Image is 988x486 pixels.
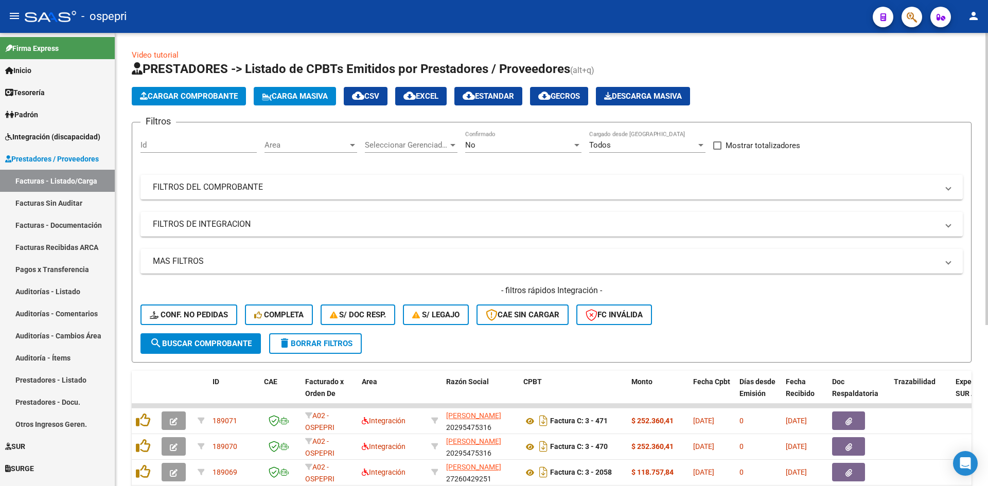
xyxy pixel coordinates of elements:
span: Facturado x Orden De [305,377,344,398]
span: Firma Express [5,43,59,54]
span: [DATE] [786,417,807,425]
i: Descargar documento [537,464,550,480]
span: PRESTADORES -> Listado de CPBTs Emitidos por Prestadores / Proveedores [132,62,570,76]
h3: Filtros [140,114,176,129]
datatable-header-cell: Días desde Emisión [735,371,782,416]
mat-expansion-panel-header: FILTROS DEL COMPROBANTE [140,175,963,200]
datatable-header-cell: Doc Respaldatoria [828,371,890,416]
span: Mostrar totalizadores [726,139,800,152]
i: Descargar documento [537,412,550,429]
mat-icon: delete [278,337,291,349]
datatable-header-cell: Area [358,371,427,416]
strong: $ 118.757,84 [631,468,674,476]
span: CSV [352,92,379,101]
span: Carga Masiva [262,92,328,101]
span: Area [362,377,377,386]
strong: $ 252.360,41 [631,442,674,451]
span: A02 - OSPEPRI [305,437,334,457]
span: Buscar Comprobante [150,339,252,348]
mat-panel-title: FILTROS DE INTEGRACION [153,219,938,230]
span: - ospepri [81,5,127,28]
span: Trazabilidad [894,377,936,386]
mat-icon: person [967,10,980,22]
span: SURGE [5,463,34,474]
mat-panel-title: FILTROS DEL COMPROBANTE [153,182,938,193]
span: Descarga Masiva [604,92,682,101]
span: FC Inválida [586,310,643,319]
button: S/ legajo [403,304,469,325]
div: 27260429251 [446,461,515,483]
span: 189069 [213,468,237,476]
span: Integración [362,442,405,451]
datatable-header-cell: Fecha Recibido [782,371,828,416]
button: FC Inválida [576,304,652,325]
span: 0 [739,442,744,451]
span: ID [213,377,219,386]
span: Gecros [538,92,580,101]
app-download-masive: Descarga masiva de comprobantes (adjuntos) [596,87,690,105]
button: Gecros [530,87,588,105]
div: 20295475316 [446,410,515,431]
span: SUR [5,441,25,452]
button: Carga Masiva [254,87,336,105]
span: 0 [739,417,744,425]
span: Completa [254,310,304,319]
i: Descargar documento [537,438,550,455]
button: Descarga Masiva [596,87,690,105]
button: Cargar Comprobante [132,87,246,105]
div: Open Intercom Messenger [953,451,978,476]
span: Conf. no pedidas [150,310,228,319]
div: 20295475316 [446,436,515,457]
button: CSV [344,87,387,105]
span: Razón Social [446,377,489,386]
span: 0 [739,468,744,476]
button: Borrar Filtros [269,333,362,354]
mat-expansion-panel-header: MAS FILTROS [140,249,963,274]
span: Tesorería [5,87,45,98]
a: Video tutorial [132,50,179,60]
strong: Factura C: 3 - 470 [550,443,608,451]
span: Borrar Filtros [278,339,352,348]
span: Doc Respaldatoria [832,377,878,398]
span: (alt+q) [570,65,594,75]
strong: Factura C: 3 - 471 [550,417,608,425]
span: 189071 [213,417,237,425]
datatable-header-cell: Monto [627,371,689,416]
span: Prestadores / Proveedores [5,153,99,165]
span: Integración [362,468,405,476]
button: Buscar Comprobante [140,333,261,354]
mat-icon: cloud_download [463,89,475,102]
span: [PERSON_NAME] [446,437,501,445]
span: [DATE] [693,442,714,451]
span: [DATE] [693,468,714,476]
mat-icon: cloud_download [352,89,364,102]
datatable-header-cell: Razón Social [442,371,519,416]
span: CPBT [523,377,542,386]
button: Conf. no pedidas [140,304,237,325]
span: Area [264,140,348,150]
button: S/ Doc Resp. [321,304,396,325]
span: Seleccionar Gerenciador [365,140,448,150]
span: Integración [362,417,405,425]
span: S/ legajo [412,310,460,319]
span: [PERSON_NAME] [446,463,501,471]
span: [DATE] [786,442,807,451]
datatable-header-cell: CPBT [519,371,627,416]
span: CAE [264,377,277,386]
button: Completa [245,304,313,325]
mat-icon: cloud_download [538,89,551,102]
datatable-header-cell: Trazabilidad [890,371,951,416]
datatable-header-cell: Facturado x Orden De [301,371,358,416]
datatable-header-cell: Fecha Cpbt [689,371,735,416]
h4: - filtros rápidos Integración - [140,285,963,296]
button: EXCEL [395,87,447,105]
mat-icon: search [150,337,162,349]
mat-icon: menu [8,10,21,22]
span: No [465,140,475,150]
datatable-header-cell: ID [208,371,260,416]
span: Fecha Recibido [786,377,815,398]
span: 189070 [213,442,237,451]
strong: Factura C: 3 - 2058 [550,469,612,477]
span: Estandar [463,92,514,101]
span: Padrón [5,109,38,120]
